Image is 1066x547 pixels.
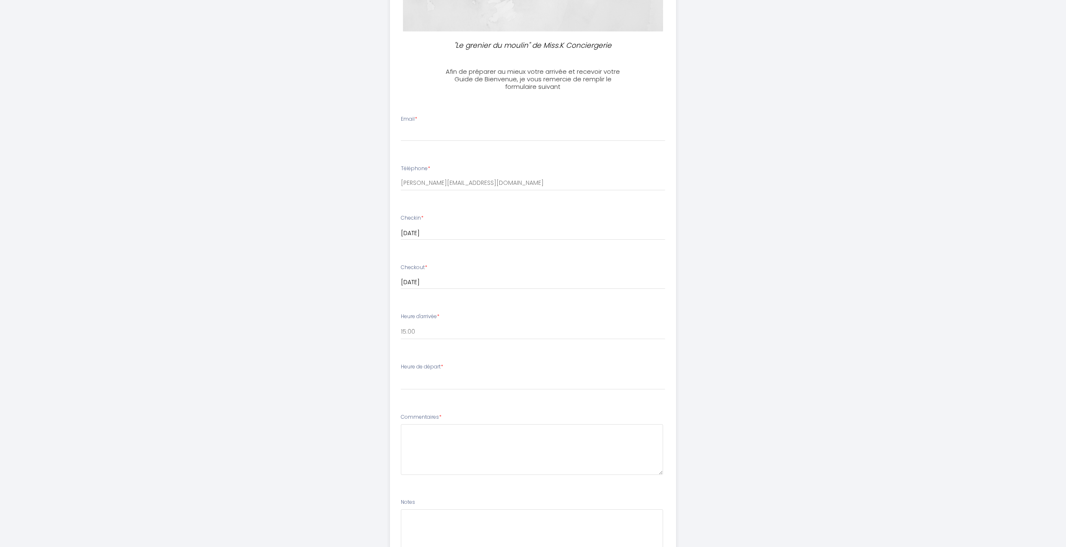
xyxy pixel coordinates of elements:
[401,498,415,506] label: Notes
[401,264,427,272] label: Checkout
[401,214,423,222] label: Checkin
[401,115,417,123] label: Email
[440,68,626,91] h3: Afin de préparer au mieux votre arrivée et recevoir votre Guide de Bienvenue, je vous remercie de...
[401,363,443,371] label: Heure de départ
[401,313,439,321] label: Heure d'arrivée
[401,413,441,421] label: Commentaires
[444,40,623,51] p: "Le grenier du moulin" de Miss.K Conciergerie
[401,165,430,173] label: Téléphone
